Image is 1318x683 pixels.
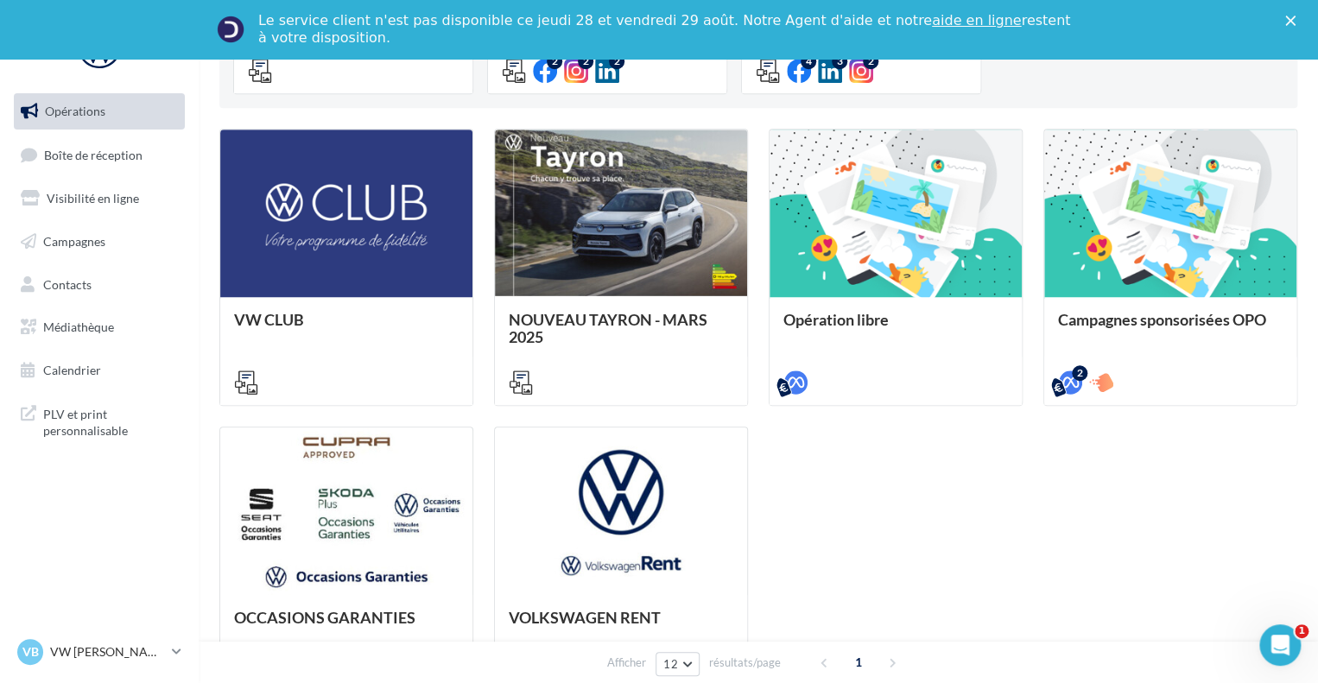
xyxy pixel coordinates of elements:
div: 2 [863,54,878,69]
a: VB VW [PERSON_NAME] [14,636,185,668]
div: 2 [1072,365,1087,381]
span: Médiathèque [43,319,114,334]
span: Contacts [43,276,92,291]
span: 1 [845,648,872,676]
div: 2 [578,54,593,69]
a: PLV et print personnalisable [10,395,188,446]
span: Campagnes [43,234,105,249]
img: Profile image for Service-Client [217,16,244,43]
a: Boîte de réception [10,136,188,174]
a: Calendrier [10,352,188,389]
button: 12 [656,652,700,676]
span: Boîte de réception [44,147,143,161]
div: 2 [547,54,562,69]
span: Opérations [45,104,105,118]
span: OCCASIONS GARANTIES [234,608,415,627]
span: PLV et print personnalisable [43,402,178,440]
a: Opérations [10,93,188,130]
span: 12 [663,657,678,671]
span: VW CLUB [234,310,304,329]
span: NOUVEAU TAYRON - MARS 2025 [509,310,707,346]
span: VB [22,643,39,661]
div: Fermer [1285,16,1302,26]
div: 4 [801,54,816,69]
span: Visibilité en ligne [47,191,139,206]
p: VW [PERSON_NAME] [50,643,165,661]
span: Calendrier [43,363,101,377]
span: résultats/page [709,655,781,671]
span: VOLKSWAGEN RENT [509,608,661,627]
span: 1 [1295,624,1308,638]
div: Le service client n'est pas disponible ce jeudi 28 et vendredi 29 août. Notre Agent d'aide et not... [258,12,1074,47]
a: Visibilité en ligne [10,180,188,217]
span: Opération libre [783,310,889,329]
iframe: Intercom live chat [1259,624,1301,666]
span: Campagnes sponsorisées OPO [1058,310,1266,329]
a: Médiathèque [10,309,188,345]
a: Campagnes [10,224,188,260]
a: aide en ligne [932,12,1021,28]
div: 2 [609,54,624,69]
a: Contacts [10,267,188,303]
span: Afficher [607,655,646,671]
div: 3 [832,54,847,69]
